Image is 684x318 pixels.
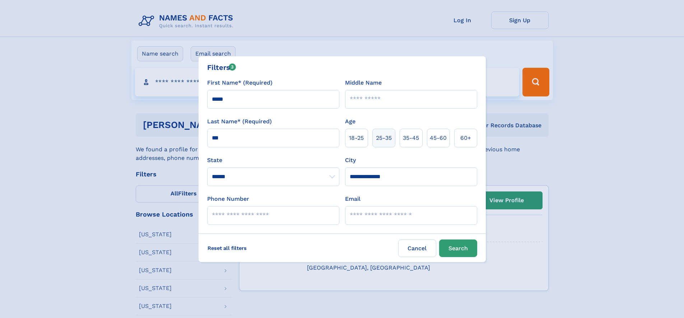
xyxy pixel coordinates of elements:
span: 25‑35 [376,134,392,142]
label: Age [345,117,355,126]
label: Last Name* (Required) [207,117,272,126]
span: 60+ [460,134,471,142]
span: 35‑45 [403,134,419,142]
label: First Name* (Required) [207,79,273,87]
label: Email [345,195,360,203]
label: Reset all filters [203,239,251,257]
label: Cancel [398,239,436,257]
span: 45‑60 [430,134,447,142]
label: State [207,156,339,165]
div: Filters [207,62,236,73]
label: Middle Name [345,79,382,87]
button: Search [439,239,477,257]
label: Phone Number [207,195,249,203]
label: City [345,156,356,165]
span: 18‑25 [349,134,364,142]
